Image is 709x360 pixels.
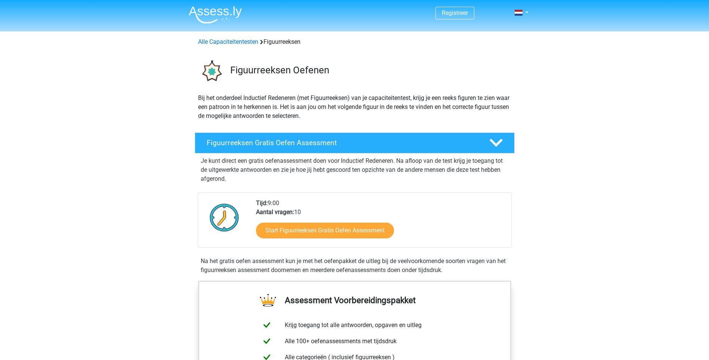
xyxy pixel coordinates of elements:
h4: Figuurreeksen Gratis Oefen Assessment [207,138,477,147]
b: Tijd: [256,199,268,207]
a: Figuurreeksen Gratis Oefen Assessment [192,132,518,153]
img: figuurreeksen [195,55,227,87]
p: Je kunt direct een gratis oefenassessment doen voor Inductief Redeneren. Na afloop van de test kr... [201,156,509,183]
a: Registreer [442,9,468,16]
div: Figuurreeksen [195,37,514,46]
h3: Figuurreeksen Oefenen [230,64,509,76]
b: Aantal vragen: [256,208,294,216]
div: 9:00 10 [250,199,511,247]
img: Klok [206,199,243,236]
div: Na het gratis oefen assessment kun je met het oefenpakket de uitleg bij de veelvoorkomende soorte... [198,257,512,275]
p: Bij het onderdeel Inductief Redeneren (met Figuurreeksen) van je capaciteitentest, krijg je een r... [198,94,511,120]
a: Start Figuurreeksen Gratis Oefen Assessment [256,223,394,238]
img: Assessly [189,6,242,24]
a: Alle Capaciteitentesten [198,38,258,45]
